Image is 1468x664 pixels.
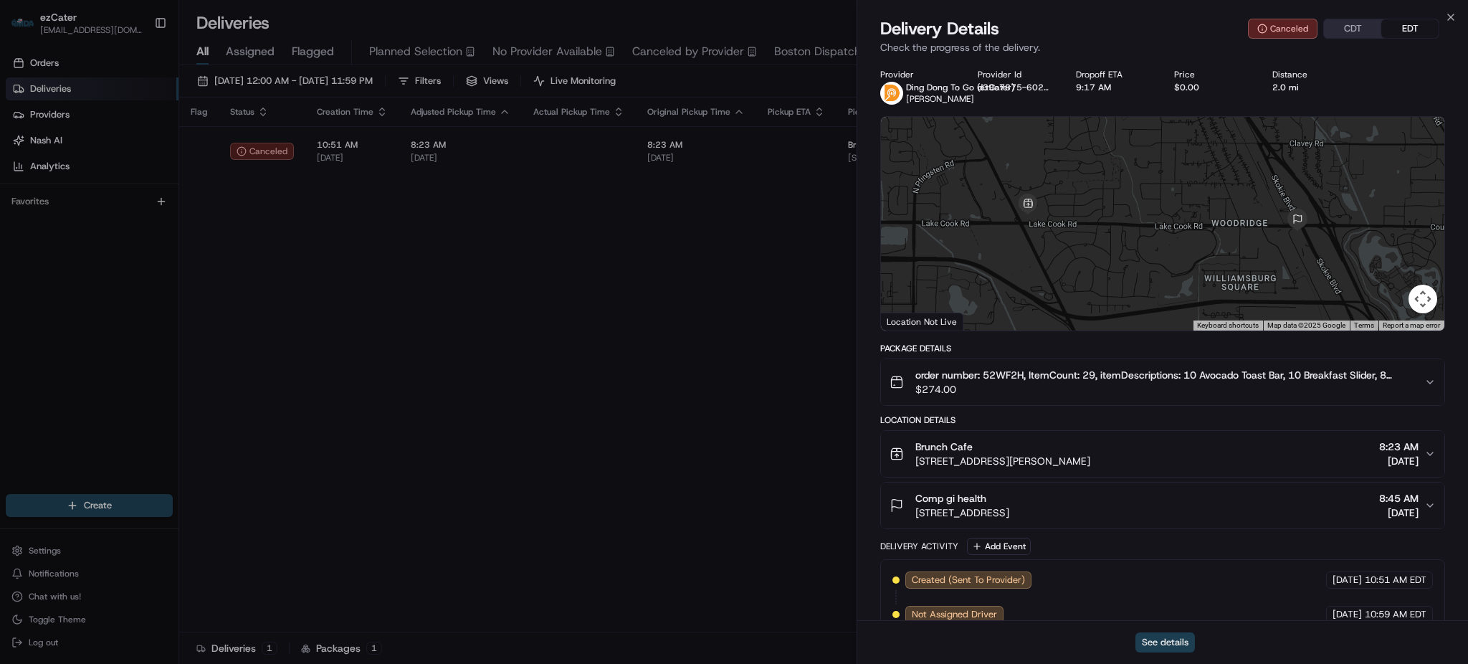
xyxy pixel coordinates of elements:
p: Check the progress of the delivery. [880,40,1445,54]
span: [PERSON_NAME] [906,93,974,105]
div: We're available if you need us! [49,151,181,163]
p: Welcome 👋 [14,57,261,80]
span: Not Assigned Driver [912,608,997,621]
div: Start new chat [49,137,235,151]
button: order number: 52WF2H, ItemCount: 29, itemDescriptions: 10 Avocado Toast Bar, 10 Breakfast Slider,... [881,359,1444,405]
div: Package Details [880,343,1445,354]
img: Google [885,312,932,331]
div: Dropoff ETA [1076,69,1151,80]
div: Location Details [880,414,1445,426]
button: Brunch Cafe[STREET_ADDRESS][PERSON_NAME]8:23 AM[DATE] [881,431,1444,477]
a: Open this area in Google Maps (opens a new window) [885,312,932,331]
button: Add Event [967,538,1031,555]
button: Map camera controls [1409,285,1437,313]
a: 💻API Documentation [115,202,236,228]
span: [DATE] [1379,454,1419,468]
span: [DATE] [1333,574,1362,587]
a: 📗Knowledge Base [9,202,115,228]
span: Pylon [143,243,173,254]
div: 💻 [121,209,133,221]
div: Provider Id [978,69,1053,80]
span: 8:45 AM [1379,491,1419,506]
button: EDT [1381,19,1439,38]
input: Clear [37,93,237,108]
img: 1736555255976-a54dd68f-1ca7-489b-9aae-adbdc363a1c4 [14,137,40,163]
span: API Documentation [135,208,230,222]
span: Delivery Details [880,17,999,40]
button: See details [1135,632,1195,653]
button: Start new chat [244,141,261,158]
div: 9:17 AM [1076,82,1151,93]
span: order number: 52WF2H, ItemCount: 29, itemDescriptions: 10 Avocado Toast Bar, 10 Breakfast Slider,... [915,368,1413,382]
div: Distance [1272,69,1348,80]
button: Canceled [1248,19,1317,39]
button: Comp gi health[STREET_ADDRESS]8:45 AM[DATE] [881,483,1444,528]
span: [STREET_ADDRESS] [915,506,1009,520]
img: ddtg_logo_v2.png [880,82,903,105]
button: Keyboard shortcuts [1197,321,1259,331]
div: Provider [880,69,955,80]
button: d39c7875-602e-b8f5-9e5d-40b7ff354409 [978,82,1053,93]
span: $274.00 [915,382,1413,397]
a: Powered byPylon [101,242,173,254]
span: Comp gi health [915,491,986,506]
img: Nash [14,14,43,43]
span: [DATE] [1333,608,1362,621]
span: [STREET_ADDRESS][PERSON_NAME] [915,454,1090,468]
div: Price [1174,69,1249,80]
span: 10:59 AM EDT [1365,608,1426,621]
div: 📗 [14,209,26,221]
span: 10:51 AM EDT [1365,574,1426,587]
a: Report a map error [1383,321,1440,329]
span: Knowledge Base [29,208,110,222]
div: Delivery Activity [880,541,958,552]
div: 2.0 mi [1272,82,1348,93]
div: Location Not Live [881,313,963,331]
span: Map data ©2025 Google [1267,321,1345,329]
div: $0.00 [1174,82,1249,93]
span: 8:23 AM [1379,440,1419,454]
a: Terms [1354,321,1374,329]
span: Ding Dong To Go (ezCater) [906,82,1015,93]
button: CDT [1324,19,1381,38]
span: [DATE] [1379,506,1419,520]
span: Created (Sent To Provider) [912,574,1025,587]
span: Brunch Cafe [915,440,973,454]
